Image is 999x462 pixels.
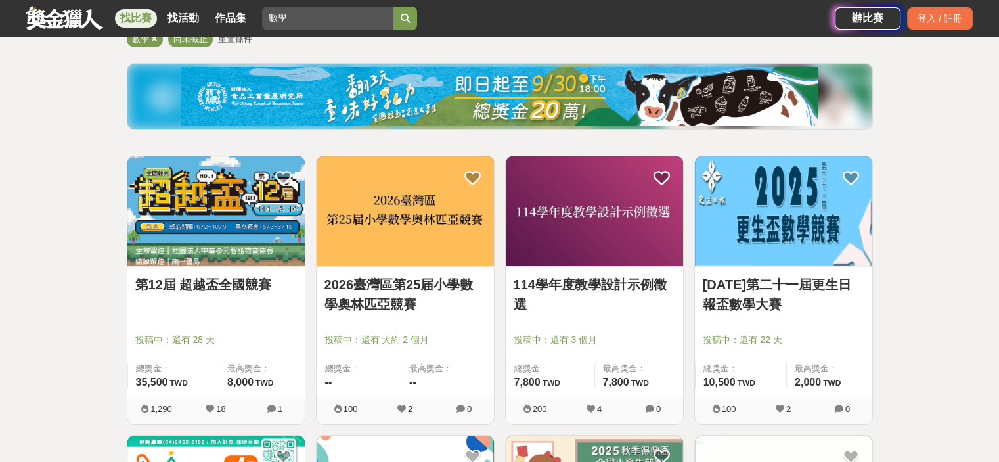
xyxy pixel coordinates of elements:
[136,377,168,388] span: 35,500
[695,156,872,267] a: Cover Image
[795,377,821,388] span: 2,000
[255,379,273,388] span: TWD
[135,275,297,294] a: 第12屆 超越盃全國競賽
[533,404,547,414] span: 200
[722,404,736,414] span: 100
[162,9,204,28] a: 找活動
[656,404,661,414] span: 0
[408,404,412,414] span: 2
[325,362,393,375] span: 總獎金：
[543,379,560,388] span: TWD
[603,362,675,375] span: 最高獎金：
[127,156,305,267] a: Cover Image
[210,9,252,28] a: 作品集
[135,333,297,347] span: 投稿中：還有 28 天
[597,404,602,414] span: 4
[514,362,587,375] span: 總獎金：
[127,156,305,266] img: Cover Image
[115,9,157,28] a: 找比賽
[907,7,973,30] div: 登入 / 註冊
[409,377,416,388] span: --
[409,362,486,375] span: 最高獎金：
[703,275,864,314] a: [DATE]第二十一屆更生日報盃數學大賽
[218,34,252,44] span: 重置條件
[835,7,900,30] a: 辦比賽
[136,362,211,375] span: 總獎金：
[703,377,736,388] span: 10,500
[325,377,332,388] span: --
[324,333,486,347] span: 投稿中：還有 大約 2 個月
[344,404,358,414] span: 100
[703,333,864,347] span: 投稿中：還有 22 天
[227,362,297,375] span: 最高獎金：
[278,404,282,414] span: 1
[506,156,683,266] img: Cover Image
[795,362,864,375] span: 最高獎金：
[514,333,675,347] span: 投稿中：還有 3 個月
[467,404,472,414] span: 0
[132,34,149,44] span: 數學
[317,156,494,266] img: Cover Image
[737,379,755,388] span: TWD
[169,379,187,388] span: TWD
[514,377,541,388] span: 7,800
[173,34,208,44] span: 尚未截止
[262,7,393,30] input: 全球自行車設計比賽
[317,156,494,267] a: Cover Image
[216,404,225,414] span: 18
[506,156,683,267] a: Cover Image
[150,404,172,414] span: 1,290
[514,275,675,314] a: 114學年度教學設計示例徵選
[324,275,486,314] a: 2026臺灣區第25届小學數學奧林匹亞競賽
[631,379,649,388] span: TWD
[695,156,872,266] img: Cover Image
[227,377,254,388] span: 8,000
[603,377,629,388] span: 7,800
[845,404,850,414] span: 0
[786,404,791,414] span: 2
[823,379,841,388] span: TWD
[703,362,778,375] span: 總獎金：
[181,67,818,126] img: ea6d37ea-8c75-4c97-b408-685919e50f13.jpg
